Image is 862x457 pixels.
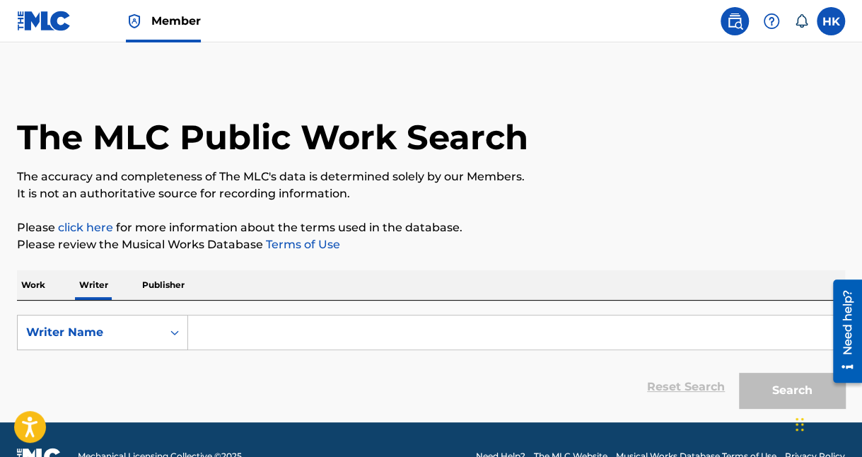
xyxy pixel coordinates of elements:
img: help [763,13,780,30]
p: It is not an authoritative source for recording information. [17,185,845,202]
iframe: Chat Widget [791,389,862,457]
p: Writer [75,270,112,300]
p: Publisher [138,270,189,300]
img: search [726,13,743,30]
iframe: Resource Center [822,274,862,388]
div: Chat-widget [791,389,862,457]
div: Træk [796,403,804,446]
a: click here [58,221,113,234]
p: The accuracy and completeness of The MLC's data is determined solely by our Members. [17,168,845,185]
h1: The MLC Public Work Search [17,116,528,158]
img: MLC Logo [17,11,71,31]
form: Search Form [17,315,845,415]
div: User Menu [817,7,845,35]
a: Public Search [721,7,749,35]
div: Notifications [794,14,808,28]
img: Top Rightsholder [126,13,143,30]
div: Help [757,7,786,35]
p: Please review the Musical Works Database [17,236,845,253]
a: Terms of Use [263,238,340,251]
p: Please for more information about the terms used in the database. [17,219,845,236]
span: Member [151,13,201,29]
p: Work [17,270,49,300]
div: Writer Name [26,324,153,341]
